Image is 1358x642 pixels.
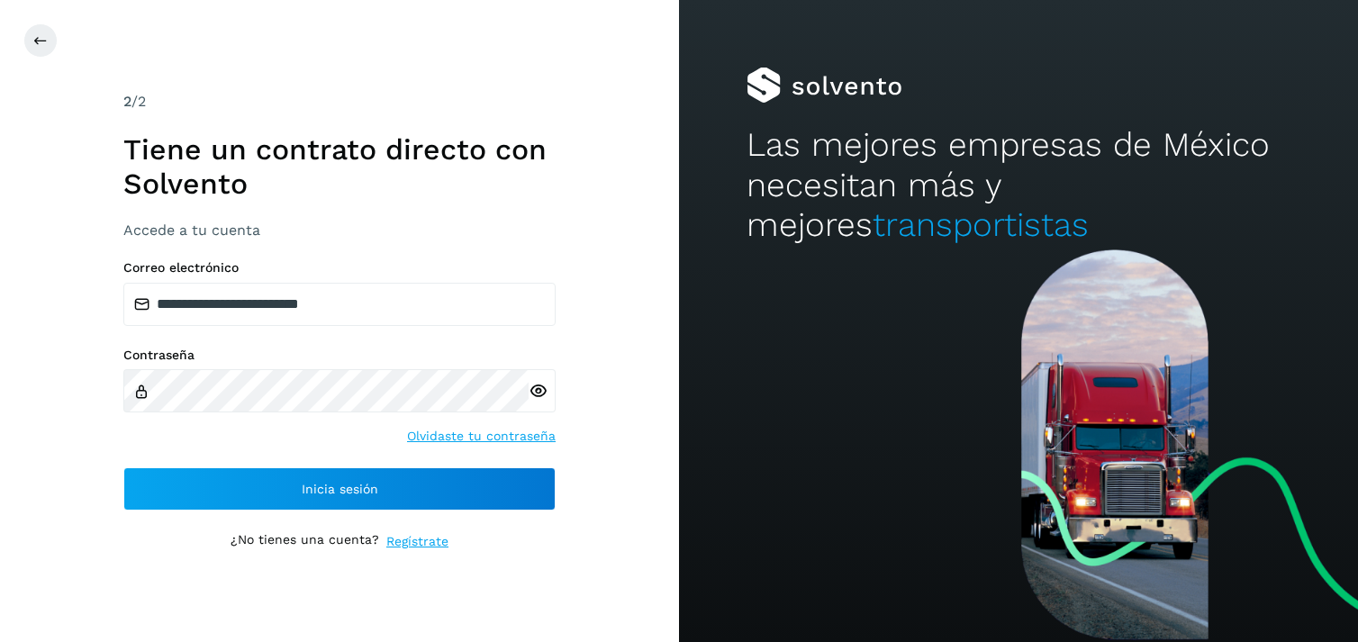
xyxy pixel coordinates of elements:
a: Regístrate [386,532,448,551]
span: 2 [123,93,131,110]
span: transportistas [873,205,1089,244]
h3: Accede a tu cuenta [123,222,556,239]
a: Olvidaste tu contraseña [407,427,556,446]
div: /2 [123,91,556,113]
span: Inicia sesión [302,483,378,495]
label: Correo electrónico [123,260,556,276]
label: Contraseña [123,348,556,363]
button: Inicia sesión [123,467,556,511]
p: ¿No tienes una cuenta? [231,532,379,551]
h1: Tiene un contrato directo con Solvento [123,132,556,202]
h2: Las mejores empresas de México necesitan más y mejores [747,125,1290,245]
